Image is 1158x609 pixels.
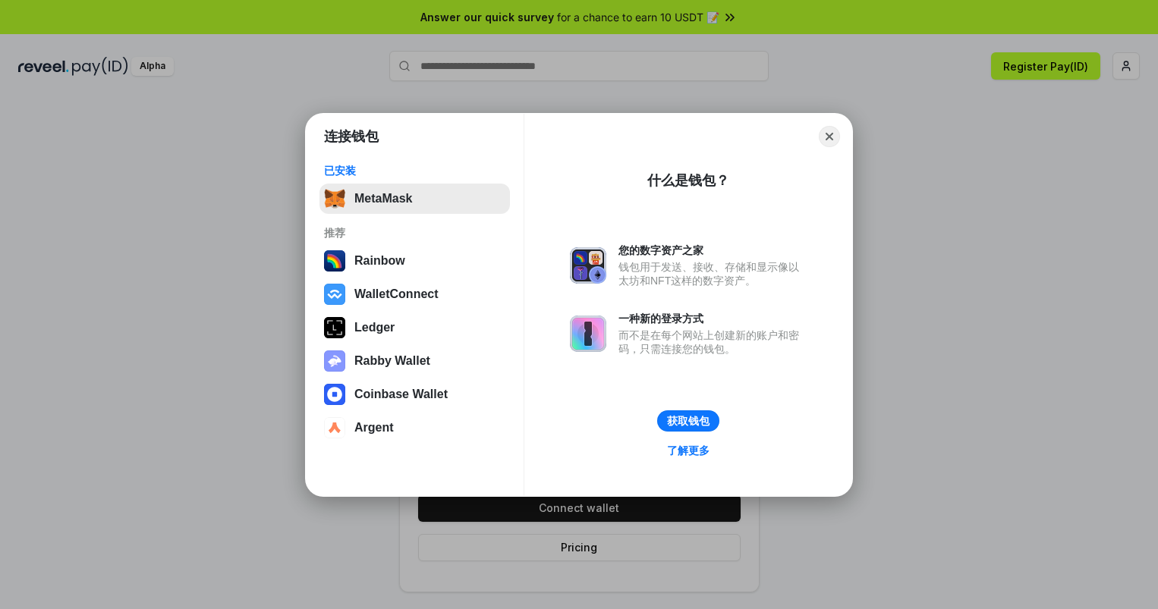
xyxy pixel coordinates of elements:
button: Close [819,126,840,147]
div: Ledger [354,321,395,334]
button: Ledger [319,312,510,343]
button: Rainbow [319,246,510,276]
div: 了解更多 [667,444,710,457]
img: svg+xml,%3Csvg%20width%3D%22120%22%20height%3D%22120%22%20viewBox%3D%220%200%20120%20120%22%20fil... [324,250,345,272]
div: 而不是在每个网站上创建新的账户和密码，只需连接您的钱包。 [618,328,807,356]
button: Rabby Wallet [319,346,510,376]
div: 一种新的登录方式 [618,312,807,325]
div: Argent [354,421,394,435]
img: svg+xml,%3Csvg%20fill%3D%22none%22%20height%3D%2233%22%20viewBox%3D%220%200%2035%2033%22%20width%... [324,188,345,209]
div: 什么是钱包？ [647,171,729,190]
div: WalletConnect [354,287,439,301]
div: 您的数字资产之家 [618,243,807,257]
img: svg+xml,%3Csvg%20width%3D%2228%22%20height%3D%2228%22%20viewBox%3D%220%200%2028%2028%22%20fill%3D... [324,417,345,438]
div: Rainbow [354,254,405,268]
div: 已安装 [324,164,505,177]
button: 获取钱包 [657,410,719,432]
div: MetaMask [354,192,412,206]
button: Argent [319,413,510,443]
a: 了解更多 [658,441,719,460]
button: MetaMask [319,184,510,214]
div: Rabby Wallet [354,354,430,368]
div: Coinbase Wallet [354,388,448,401]
button: WalletConnect [319,279,510,309]
img: svg+xml,%3Csvg%20xmlns%3D%22http%3A%2F%2Fwww.w3.org%2F2000%2Fsvg%22%20fill%3D%22none%22%20viewBox... [324,350,345,372]
h1: 连接钱包 [324,127,379,146]
img: svg+xml,%3Csvg%20width%3D%2228%22%20height%3D%2228%22%20viewBox%3D%220%200%2028%2028%22%20fill%3D... [324,284,345,305]
img: svg+xml,%3Csvg%20xmlns%3D%22http%3A%2F%2Fwww.w3.org%2F2000%2Fsvg%22%20fill%3D%22none%22%20viewBox... [570,247,606,284]
button: Coinbase Wallet [319,379,510,410]
div: 钱包用于发送、接收、存储和显示像以太坊和NFT这样的数字资产。 [618,260,807,287]
img: svg+xml,%3Csvg%20xmlns%3D%22http%3A%2F%2Fwww.w3.org%2F2000%2Fsvg%22%20fill%3D%22none%22%20viewBox... [570,315,606,352]
div: 推荐 [324,226,505,240]
img: svg+xml,%3Csvg%20width%3D%2228%22%20height%3D%2228%22%20viewBox%3D%220%200%2028%2028%22%20fill%3D... [324,384,345,405]
div: 获取钱包 [667,414,710,428]
img: svg+xml,%3Csvg%20xmlns%3D%22http%3A%2F%2Fwww.w3.org%2F2000%2Fsvg%22%20width%3D%2228%22%20height%3... [324,317,345,338]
